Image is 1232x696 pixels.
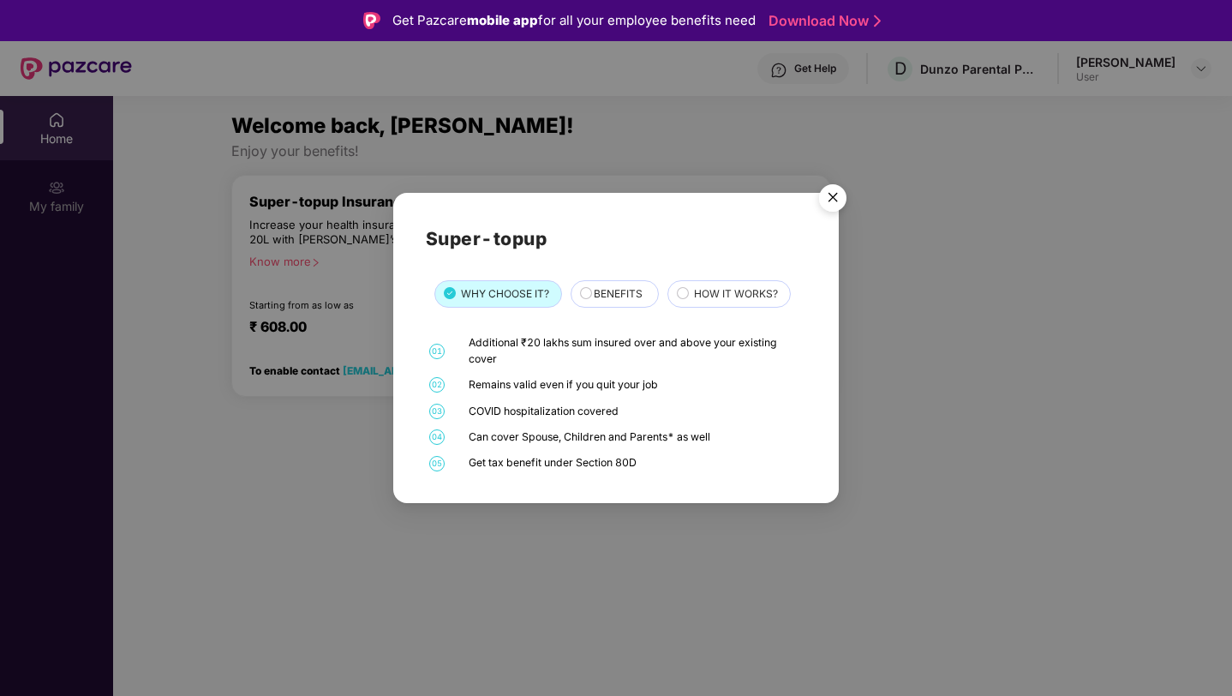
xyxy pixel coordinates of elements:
a: Download Now [769,12,876,30]
div: Additional ₹20 lakhs sum insured over and above your existing cover [469,335,802,367]
span: HOW IT WORKS? [694,286,778,303]
span: 02 [429,377,445,393]
div: Get tax benefit under Section 80D [469,455,802,471]
div: Can cover Spouse, Children and Parents* as well [469,429,802,445]
img: Stroke [874,12,881,30]
div: Get Pazcare for all your employee benefits need [392,10,756,31]
img: Logo [363,12,380,29]
h2: Super-topup [426,225,807,253]
div: Remains valid even if you quit your job [469,377,802,393]
button: Close [809,177,855,223]
img: svg+xml;base64,PHN2ZyB4bWxucz0iaHR0cDovL3d3dy53My5vcmcvMjAwMC9zdmciIHdpZHRoPSI1NiIgaGVpZ2h0PSI1Ni... [809,177,857,225]
span: 01 [429,344,445,359]
div: COVID hospitalization covered [469,404,802,419]
span: 05 [429,456,445,471]
span: 04 [429,429,445,445]
span: 03 [429,404,445,419]
strong: mobile app [467,12,538,28]
span: WHY CHOOSE IT? [461,286,549,303]
span: BENEFITS [594,286,643,303]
